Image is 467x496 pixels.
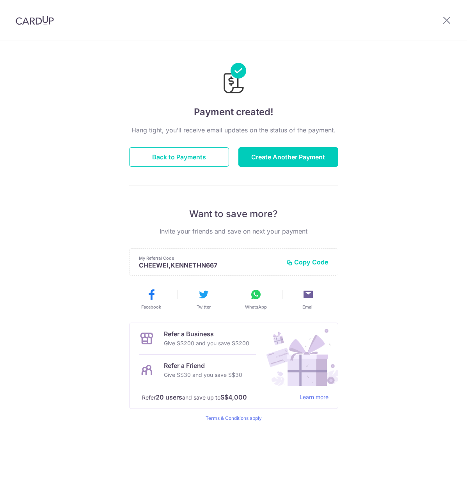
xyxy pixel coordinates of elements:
[164,329,249,339] p: Refer a Business
[129,105,338,119] h4: Payment created!
[129,208,338,220] p: Want to save more?
[129,227,338,236] p: Invite your friends and save on next your payment
[164,339,249,348] p: Give S$200 and you save S$200
[128,288,174,310] button: Facebook
[156,393,182,402] strong: 20 users
[164,370,242,380] p: Give S$30 and you save S$30
[259,323,338,386] img: Refer
[220,393,247,402] strong: S$4,000
[286,258,328,266] button: Copy Code
[129,147,229,167] button: Back to Payments
[164,361,242,370] p: Refer a Friend
[238,147,338,167] button: Create Another Payment
[16,16,54,25] img: CardUp
[233,288,279,310] button: WhatsApp
[129,125,338,135] p: Hang tight, you’ll receive email updates on the status of the payment.
[285,288,331,310] button: Email
[139,255,280,261] p: My Referral Code
[197,304,211,310] span: Twitter
[221,63,246,96] img: Payments
[142,393,293,402] p: Refer and save up to
[139,261,280,269] p: CHEEWEI,KENNETHN667
[181,288,227,310] button: Twitter
[302,304,314,310] span: Email
[206,415,262,421] a: Terms & Conditions apply
[141,304,161,310] span: Facebook
[300,393,328,402] a: Learn more
[245,304,267,310] span: WhatsApp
